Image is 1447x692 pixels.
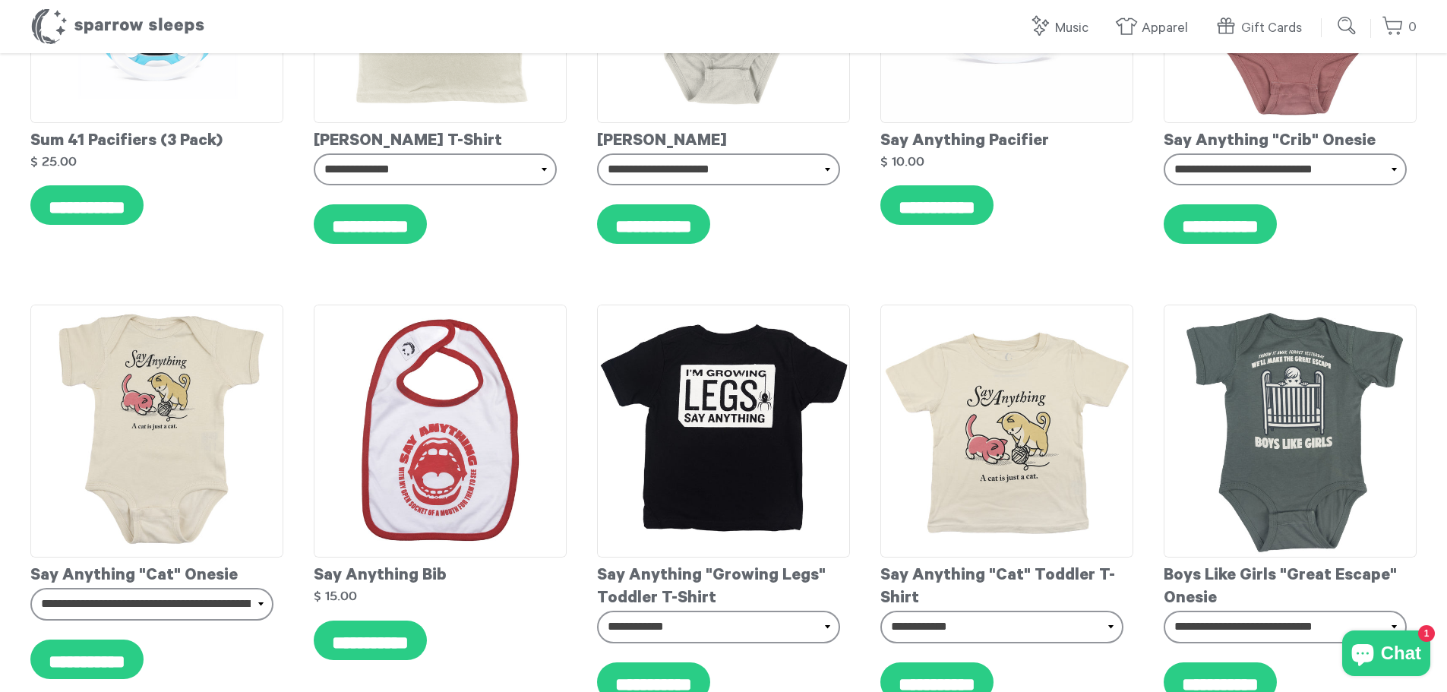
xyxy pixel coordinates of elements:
strong: $ 10.00 [880,155,924,168]
div: Say Anything "Crib" Onesie [1164,123,1417,153]
div: Say Anything Pacifier [880,123,1133,153]
strong: $ 15.00 [314,589,357,602]
strong: $ 25.00 [30,155,77,168]
div: Say Anything "Growing Legs" Toddler T-Shirt [597,558,850,611]
inbox-online-store-chat: Shopify online store chat [1338,630,1435,680]
h1: Sparrow Sleeps [30,8,205,46]
img: SayAnything-Bib_grande.jpg [314,305,567,558]
img: SayAnything-Cat-Onesie_grande.jpg [30,305,283,558]
a: Gift Cards [1215,12,1310,45]
div: Say Anything "Cat" Toddler T-Shirt [880,558,1133,611]
input: Submit [1332,11,1363,41]
div: Boys Like Girls "Great Escape" Onesie [1164,558,1417,611]
div: Sum 41 Pacifiers (3 Pack) [30,123,283,153]
img: BoysLikeGirls-Escape-Onesie_grande.jpg [1164,305,1417,558]
div: Say Anything Bib [314,558,567,588]
img: SayAnything-Cat-ToddlerT-shirt_grande.jpg [880,305,1133,558]
div: [PERSON_NAME] [597,123,850,153]
div: Say Anything "Cat" Onesie [30,558,283,588]
a: Apparel [1115,12,1196,45]
a: 0 [1382,11,1417,44]
a: Music [1028,12,1096,45]
img: SayAnything-Spider-ToddlerT-shirt_Back_grande.jpg [597,305,850,558]
div: [PERSON_NAME] T-Shirt [314,123,567,153]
